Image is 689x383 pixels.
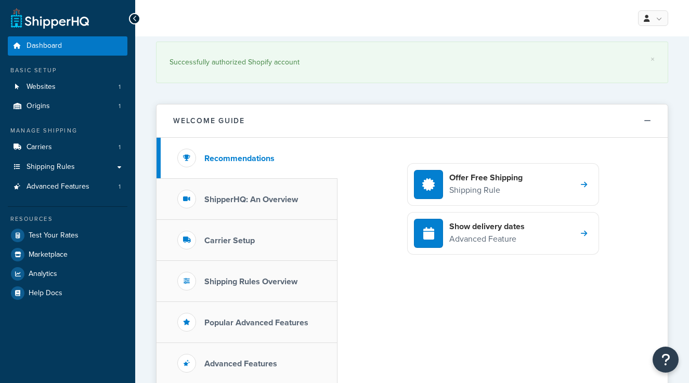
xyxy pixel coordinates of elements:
[8,157,127,177] a: Shipping Rules
[119,83,121,91] span: 1
[449,221,525,232] h4: Show delivery dates
[173,117,245,125] h2: Welcome Guide
[8,245,127,264] a: Marketplace
[8,284,127,302] a: Help Docs
[8,126,127,135] div: Manage Shipping
[204,154,275,163] h3: Recommendations
[27,163,75,171] span: Shipping Rules
[29,250,68,259] span: Marketplace
[8,177,127,196] li: Advanced Features
[8,97,127,116] a: Origins1
[8,66,127,75] div: Basic Setup
[8,265,127,283] a: Analytics
[8,77,127,97] li: Websites
[8,226,127,245] a: Test Your Rates
[651,55,655,63] a: ×
[204,277,297,286] h3: Shipping Rules Overview
[119,102,121,111] span: 1
[8,177,127,196] a: Advanced Features1
[204,195,298,204] h3: ShipperHQ: An Overview
[157,104,668,138] button: Welcome Guide
[8,36,127,56] a: Dashboard
[449,232,525,246] p: Advanced Feature
[27,143,52,152] span: Carriers
[449,172,523,183] h4: Offer Free Shipping
[8,77,127,97] a: Websites1
[204,318,308,327] h3: Popular Advanced Features
[170,55,655,70] div: Successfully authorized Shopify account
[8,138,127,157] a: Carriers1
[8,97,127,116] li: Origins
[204,359,277,368] h3: Advanced Features
[653,347,679,373] button: Open Resource Center
[27,102,50,111] span: Origins
[29,231,79,240] span: Test Your Rates
[29,270,57,279] span: Analytics
[27,42,62,50] span: Dashboard
[27,83,56,91] span: Websites
[27,182,89,191] span: Advanced Features
[119,143,121,152] span: 1
[29,289,62,298] span: Help Docs
[449,183,523,197] p: Shipping Rule
[204,236,255,245] h3: Carrier Setup
[119,182,121,191] span: 1
[8,138,127,157] li: Carriers
[8,215,127,223] div: Resources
